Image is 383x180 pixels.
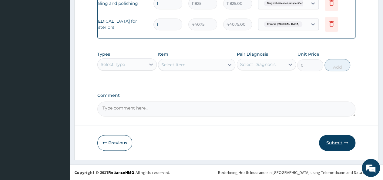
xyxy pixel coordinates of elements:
button: Add [324,59,350,71]
div: Select Type [101,61,125,67]
button: Submit [319,135,355,151]
strong: Copyright © 2017 . [74,170,136,175]
img: d_794563401_company_1708531726252_794563401 [11,30,25,45]
footer: All rights reserved. [70,165,383,180]
label: Item [158,51,168,57]
div: Minimize live chat window [99,3,114,18]
div: Redefining Heath Insurance in [GEOGRAPHIC_DATA] using Telemedicine and Data Science! [218,169,378,175]
span: Chronic [MEDICAL_DATA] [264,21,302,27]
span: Gingival diseases, unspecified [264,0,307,6]
div: Select Diagnosis [240,61,276,67]
td: [MEDICAL_DATA] for posteriors [90,15,150,33]
label: Pair Diagnosis [237,51,268,57]
label: Types [97,52,110,57]
textarea: Type your message and hit 'Enter' [3,118,116,139]
span: We're online! [35,52,84,113]
div: Chat with us now [32,34,102,42]
a: RelianceHMO [108,170,134,175]
button: Previous [97,135,132,151]
label: Comment [97,93,355,98]
label: Unit Price [297,51,319,57]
